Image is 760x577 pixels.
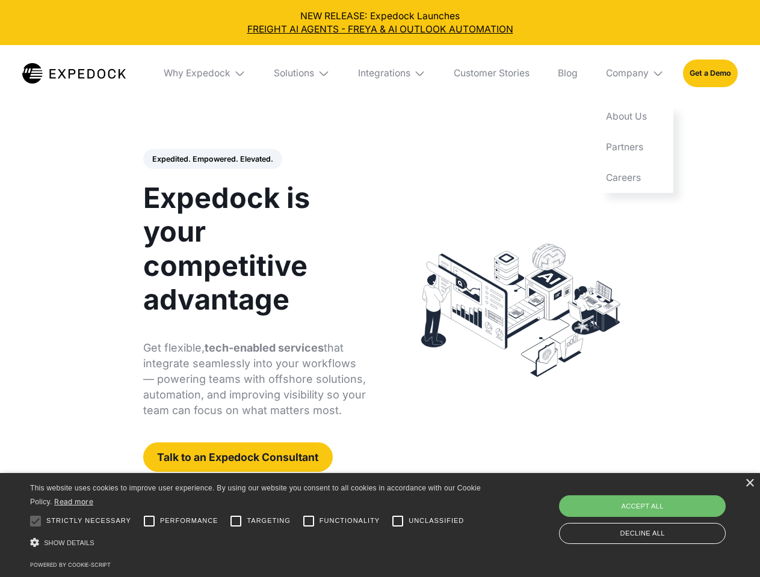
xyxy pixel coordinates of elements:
a: Customer Stories [444,45,539,102]
h1: Expedock is your competitive advantage [143,181,366,316]
nav: Company [596,102,673,193]
span: Targeting [247,516,290,526]
iframe: Chat Widget [560,447,760,577]
div: Company [596,45,673,102]
div: Why Expedock [154,45,255,102]
a: FREIGHT AI AGENTS - FREYA & AI OUTLOOK AUTOMATION [10,23,751,36]
span: This website uses cookies to improve user experience. By using our website you consent to all coo... [30,484,481,506]
span: Functionality [320,516,380,526]
div: Why Expedock [164,67,230,79]
span: Strictly necessary [46,516,131,526]
span: Show details [44,539,94,546]
div: Show details [30,535,485,551]
p: Get flexible, that integrate seamlessly into your workflows — powering teams with offshore soluti... [143,340,366,418]
div: Solutions [265,45,339,102]
div: Solutions [274,67,314,79]
a: Read more [54,497,93,506]
a: Get a Demo [683,60,738,87]
div: NEW RELEASE: Expedock Launches [10,10,751,36]
div: Company [606,67,649,79]
div: Integrations [358,67,410,79]
a: Powered by cookie-script [30,561,111,568]
a: Blog [548,45,587,102]
a: Talk to an Expedock Consultant [143,442,333,472]
a: Partners [596,132,673,163]
strong: tech-enabled services [205,341,324,354]
a: Careers [596,162,673,193]
span: Unclassified [409,516,464,526]
span: Performance [160,516,218,526]
div: Integrations [348,45,435,102]
a: About Us [596,102,673,132]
